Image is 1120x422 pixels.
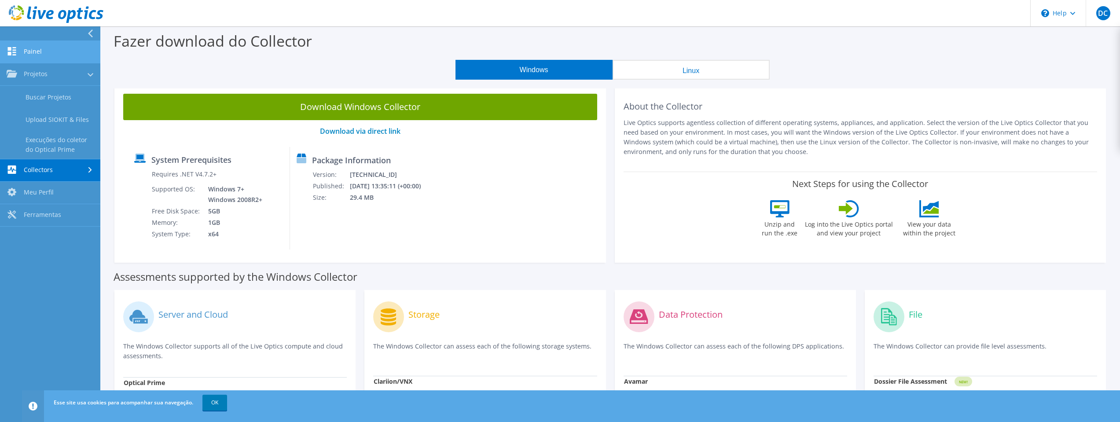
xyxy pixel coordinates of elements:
[202,183,264,205] td: Windows 7+ Windows 2008R2+
[659,310,723,319] label: Data Protection
[804,217,893,238] label: Log into the Live Optics portal and view your project
[349,180,432,192] td: [DATE] 13:35:11 (+00:00)
[1096,6,1110,20] span: DC
[874,341,1097,360] p: The Windows Collector can provide file level assessments.
[312,180,349,192] td: Published:
[624,101,1098,112] h2: About the Collector
[54,399,193,406] span: Esse site usa cookies para acompanhar sua navegação.
[123,94,597,120] a: Download Windows Collector
[624,377,648,385] strong: Avamar
[151,217,202,228] td: Memory:
[898,217,961,238] label: View your data within the project
[958,379,967,384] tspan: NEW!
[374,377,412,385] strong: Clariion/VNX
[312,169,349,180] td: Version:
[202,395,227,411] a: OK
[624,118,1098,157] p: Live Optics supports agentless collection of different operating systems, appliances, and applica...
[909,310,922,319] label: File
[152,170,217,179] label: Requires .NET V4.7.2+
[455,60,613,80] button: Windows
[151,228,202,240] td: System Type:
[373,341,597,360] p: The Windows Collector can assess each of the following storage systems.
[202,217,264,228] td: 1GB
[792,179,928,189] label: Next Steps for using the Collector
[349,192,432,203] td: 29.4 MB
[123,341,347,361] p: The Windows Collector supports all of the Live Optics compute and cloud assessments.
[349,169,432,180] td: [TECHNICAL_ID]
[202,205,264,217] td: 5GB
[320,126,400,136] a: Download via direct link
[874,377,947,385] strong: Dossier File Assessment
[408,310,440,319] label: Storage
[1041,9,1049,17] svg: \n
[613,60,770,80] button: Linux
[624,341,847,360] p: The Windows Collector can assess each of the following DPS applications.
[312,156,391,165] label: Package Information
[202,228,264,240] td: x64
[158,310,228,319] label: Server and Cloud
[124,378,165,387] strong: Optical Prime
[151,205,202,217] td: Free Disk Space:
[114,272,357,281] label: Assessments supported by the Windows Collector
[312,192,349,203] td: Size:
[114,31,312,51] label: Fazer download do Collector
[151,183,202,205] td: Supported OS:
[151,155,231,164] label: System Prerequisites
[760,217,800,238] label: Unzip and run the .exe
